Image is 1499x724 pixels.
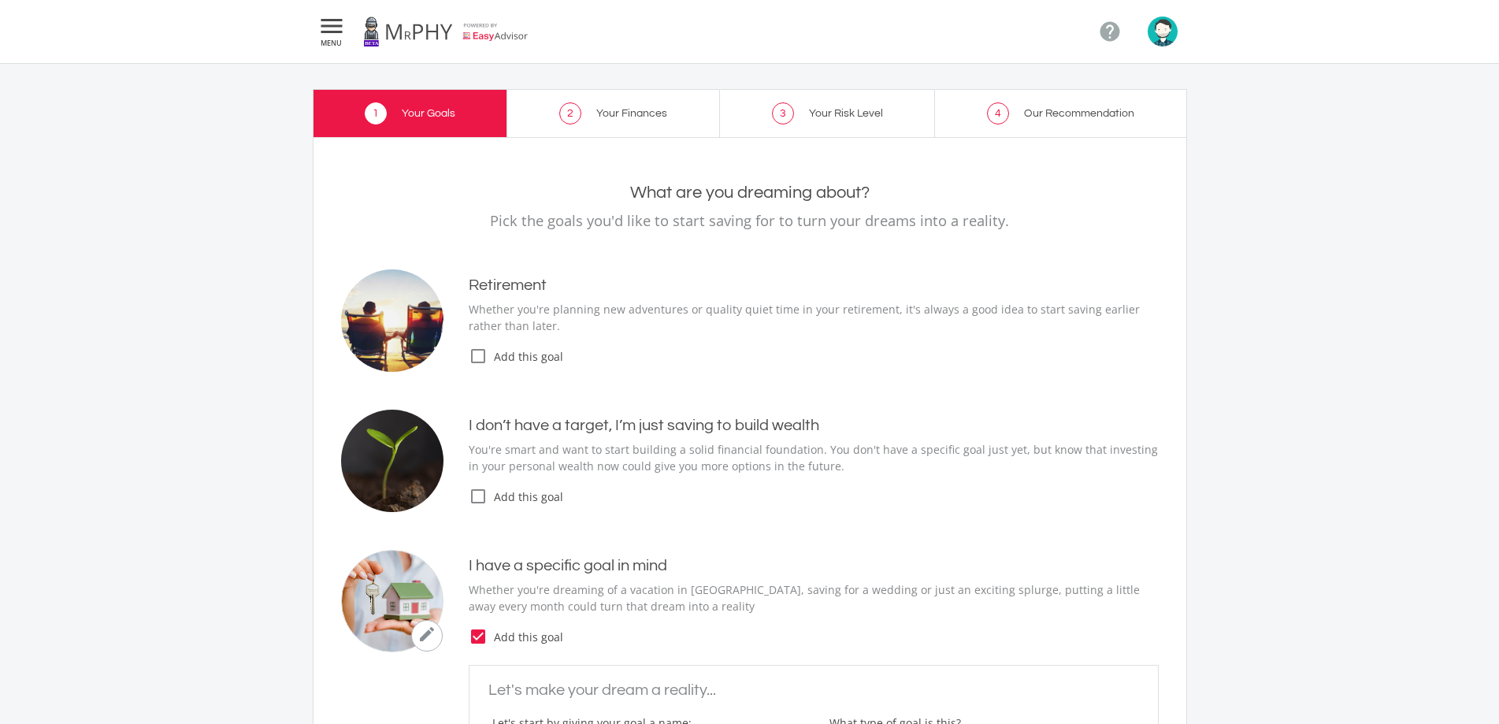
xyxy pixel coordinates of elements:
[772,102,794,124] span: 3
[317,17,346,35] i: 
[365,102,387,124] span: 1
[317,39,346,46] span: MENU
[402,108,455,119] span: Your Goals
[935,89,1187,137] a: 4 Our Recommendation
[469,441,1159,474] p: You're smart and want to start building a solid financial foundation. You don't have a specific g...
[987,102,1009,124] span: 4
[1024,108,1134,119] span: Our Recommendation
[411,620,443,652] button: mode_edit
[488,678,1139,702] p: Let's make your dream a reality...
[488,348,1159,365] span: Add this goal
[469,556,1159,575] h4: I have a specific goal in mind
[469,276,1159,295] h4: Retirement
[1092,13,1128,50] a: 
[809,108,883,119] span: Your Risk Level
[488,629,1159,645] span: Add this goal
[488,488,1159,505] span: Add this goal
[507,89,720,137] a: 2 Your Finances
[596,108,667,119] span: Your Finances
[341,210,1159,232] p: Pick the goals you'd like to start saving for to turn your dreams into a reality.
[1098,20,1122,43] i: 
[559,102,581,124] span: 2
[313,16,351,47] button:  MENU
[1148,17,1178,46] img: avatar.png
[313,89,508,137] a: 1 Your Goals
[469,627,488,646] i: check_box
[469,416,1159,435] h4: I don’t have a target, I’m just saving to build wealth
[341,183,1159,203] h2: What are you dreaming about?
[469,487,488,506] i: check_box_outline_blank
[469,301,1159,334] p: Whether you're planning new adventures or quality quiet time in your retirement, it's always a go...
[469,581,1159,614] p: Whether you're dreaming of a vacation in [GEOGRAPHIC_DATA], saving for a wedding or just an excit...
[720,89,936,137] a: 3 Your Risk Level
[469,347,488,366] i: check_box_outline_blank
[417,625,436,644] i: mode_edit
